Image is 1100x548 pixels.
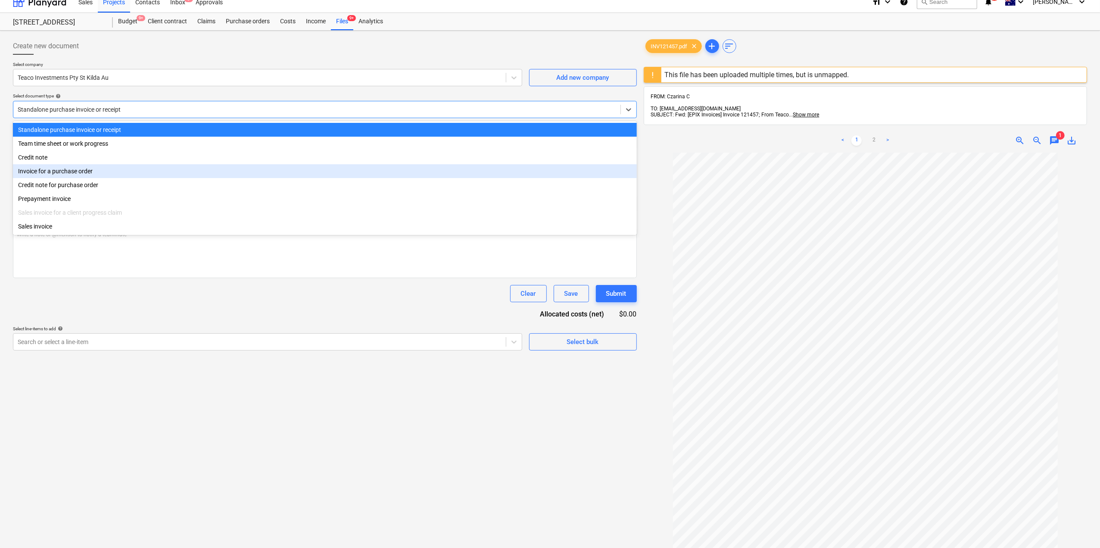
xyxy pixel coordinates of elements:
[221,13,275,30] a: Purchase orders
[882,135,893,146] a: Next page
[529,69,637,86] button: Add new company
[596,285,637,302] button: Submit
[13,192,637,206] div: Prepayment invoice
[851,135,862,146] a: Page 1 is your current page
[13,164,637,178] div: Invoice for a purchase order
[529,333,637,351] button: Select bulk
[1066,135,1077,146] span: save_alt
[525,309,618,319] div: Allocated costs (net)
[606,288,626,299] div: Submit
[665,71,849,79] div: This file has been uploaded multiple times, but is unmapped.
[557,72,609,83] div: Add new company
[724,41,735,51] span: sort
[651,112,789,118] span: SUBJECT: Fwd: [EPIX Invoices] Invoice 121457; From Teaco
[143,13,192,30] a: Client contract
[13,137,637,150] div: Team time sheet or work progress
[56,326,63,331] span: help
[275,13,301,30] a: Costs
[510,285,547,302] button: Clear
[13,326,522,332] div: Select line-items to add
[838,135,848,146] a: Previous page
[192,13,221,30] a: Claims
[567,336,599,348] div: Select bulk
[13,62,522,69] p: Select company
[1056,131,1065,140] span: 1
[137,15,145,21] span: 9+
[651,106,741,112] span: TO: [EMAIL_ADDRESS][DOMAIN_NAME]
[554,285,589,302] button: Save
[869,135,879,146] a: Page 2
[13,206,637,219] div: Sales invoice for a client progress claim
[13,219,637,233] div: Sales invoice
[13,123,637,137] div: Standalone purchase invoice or receipt
[645,39,702,53] div: INV121457.pdf
[793,112,820,118] span: Show more
[1015,135,1025,146] span: zoom_in
[789,112,820,118] span: ...
[13,150,637,164] div: Credit note
[651,94,690,100] span: FROM: Czarina C
[689,41,700,51] span: clear
[646,43,693,50] span: INV121457.pdf
[347,15,356,21] span: 9+
[1057,507,1100,548] iframe: Chat Widget
[707,41,717,51] span: add
[331,13,353,30] a: Files9+
[13,178,637,192] div: Credit note for purchase order
[521,288,536,299] div: Clear
[618,309,637,319] div: $0.00
[13,93,637,99] div: Select document type
[13,41,79,51] span: Create new document
[13,18,103,27] div: [STREET_ADDRESS]
[54,94,61,99] span: help
[331,13,353,30] div: Files
[353,13,388,30] a: Analytics
[1032,135,1042,146] span: zoom_out
[113,13,143,30] div: Budget
[564,288,578,299] div: Save
[113,13,143,30] a: Budget9+
[1049,135,1059,146] span: chat
[301,13,331,30] a: Income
